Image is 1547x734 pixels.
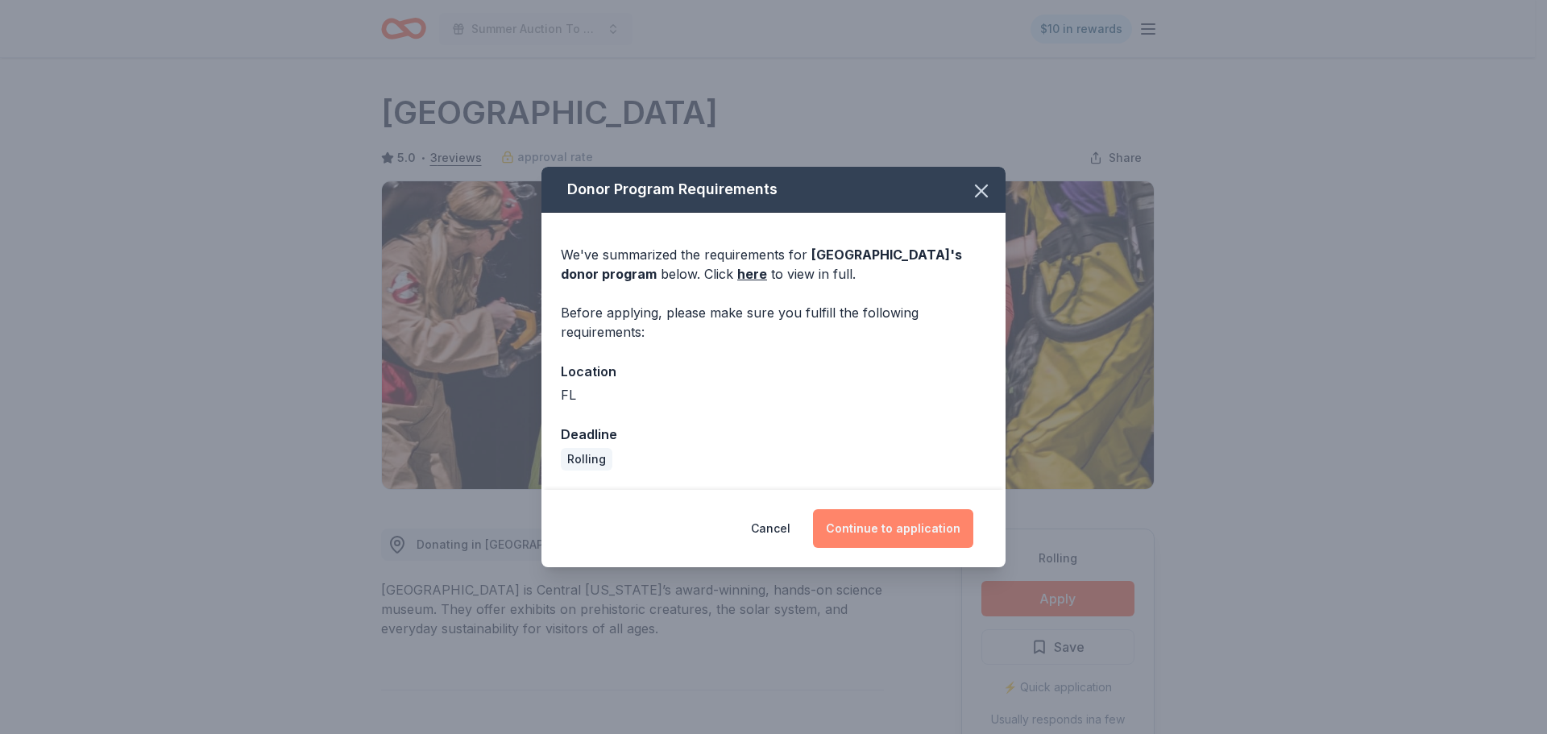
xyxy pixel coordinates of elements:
div: Donor Program Requirements [541,167,1006,213]
div: Location [561,361,986,382]
div: We've summarized the requirements for below. Click to view in full. [561,245,986,284]
button: Cancel [751,509,790,548]
button: Continue to application [813,509,973,548]
div: Before applying, please make sure you fulfill the following requirements: [561,303,986,342]
div: Rolling [561,448,612,471]
a: here [737,264,767,284]
div: FL [561,385,986,404]
div: Deadline [561,424,986,445]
